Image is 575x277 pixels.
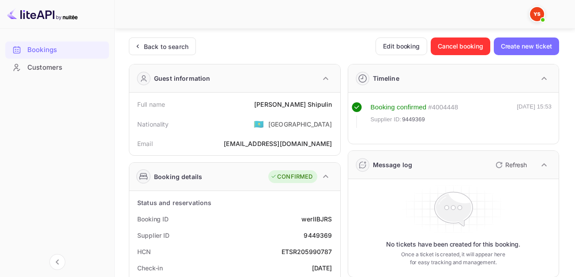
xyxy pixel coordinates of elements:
p: Refresh [505,160,527,169]
div: Email [137,139,153,148]
p: Once a ticket is created, it will appear here for easy tracking and management. [397,251,509,266]
button: Create new ticket [494,37,559,55]
span: 9449369 [402,115,425,124]
div: Customers [27,63,105,73]
div: Booking confirmed [371,102,427,112]
button: Cancel booking [431,37,490,55]
img: LiteAPI logo [7,7,78,21]
span: United States [254,116,264,132]
div: [GEOGRAPHIC_DATA] [268,120,332,129]
div: Check-in [137,263,163,273]
div: Guest information [154,74,210,83]
div: Booking details [154,172,202,181]
p: No tickets have been created for this booking. [386,240,520,249]
div: werIIBJRS [301,214,332,224]
div: Full name [137,100,165,109]
div: 9449369 [304,231,332,240]
div: Timeline [373,74,399,83]
button: Collapse navigation [49,254,65,270]
div: Booking ID [137,214,169,224]
a: Bookings [5,41,109,58]
div: [DATE] 15:53 [517,102,552,128]
div: Supplier ID [137,231,169,240]
div: Bookings [27,45,105,55]
div: HCN [137,247,151,256]
button: Edit booking [376,37,427,55]
div: Bookings [5,41,109,59]
div: [PERSON_NAME] Shipulin [254,100,332,109]
a: Customers [5,59,109,75]
div: ETSR205990787 [282,247,332,256]
div: Back to search [144,42,188,51]
div: Status and reservations [137,198,211,207]
div: [EMAIL_ADDRESS][DOMAIN_NAME] [224,139,332,148]
img: Yandex Support [530,7,544,21]
div: Message log [373,160,413,169]
div: [DATE] [312,263,332,273]
span: Supplier ID: [371,115,402,124]
div: Customers [5,59,109,76]
div: Nationality [137,120,169,129]
div: CONFIRMED [271,172,312,181]
div: # 4004448 [428,102,458,112]
button: Refresh [490,158,530,172]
